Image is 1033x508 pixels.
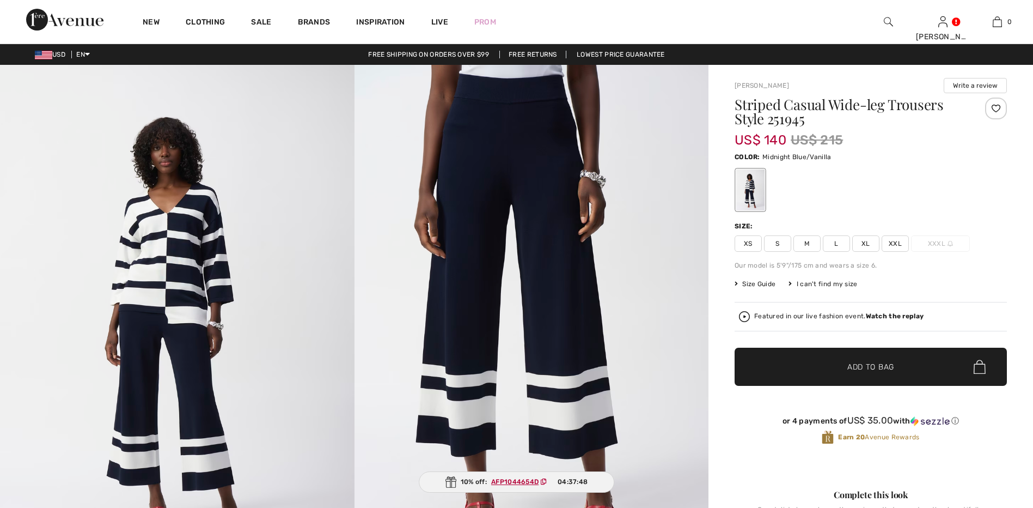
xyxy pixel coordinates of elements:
[735,415,1007,426] div: or 4 payments of with
[359,51,498,58] a: Free shipping on orders over $99
[431,16,448,28] a: Live
[735,261,1007,270] div: Our model is 5'9"/175 cm and wears a size 6.
[793,235,821,252] span: M
[970,15,1024,28] a: 0
[356,17,405,29] span: Inspiration
[736,170,765,210] div: Midnight Blue/Vanilla
[823,235,850,252] span: L
[35,51,52,59] img: US Dollar
[993,15,1002,28] img: My Bag
[884,15,893,28] img: search the website
[26,9,103,31] img: 1ère Avenue
[735,153,760,161] span: Color:
[822,430,834,445] img: Avenue Rewards
[568,51,674,58] a: Lowest Price Guarantee
[735,488,1007,501] div: Complete this look
[251,17,271,29] a: Sale
[491,478,539,486] ins: AFP1044654D
[143,17,160,29] a: New
[938,16,948,27] a: Sign In
[735,279,775,289] span: Size Guide
[474,16,496,28] a: Prom
[852,235,879,252] span: XL
[419,471,615,493] div: 10% off:
[445,476,456,488] img: Gift.svg
[754,313,924,320] div: Featured in our live fashion event.
[882,235,909,252] span: XXL
[916,31,969,43] div: [PERSON_NAME]
[558,477,588,487] span: 04:37:48
[298,17,331,29] a: Brands
[762,153,831,161] span: Midnight Blue/Vanilla
[910,416,950,426] img: Sezzle
[35,51,70,58] span: USD
[499,51,566,58] a: Free Returns
[735,235,762,252] span: XS
[735,122,786,148] span: US$ 140
[974,360,986,374] img: Bag.svg
[948,241,953,246] img: ring-m.svg
[791,130,843,150] span: US$ 215
[186,17,225,29] a: Clothing
[1007,17,1012,27] span: 0
[866,312,924,320] strong: Watch the replay
[838,432,919,442] span: Avenue Rewards
[735,82,789,89] a: [PERSON_NAME]
[847,361,894,373] span: Add to Bag
[735,348,1007,386] button: Add to Bag
[735,415,1007,430] div: or 4 payments ofUS$ 35.00withSezzle Click to learn more about Sezzle
[911,235,970,252] span: XXXL
[788,279,857,289] div: I can't find my size
[735,98,962,126] h1: Striped Casual Wide-leg Trousers Style 251945
[847,415,894,426] span: US$ 35.00
[838,433,865,441] strong: Earn 20
[739,311,750,322] img: Watch the replay
[764,235,791,252] span: S
[735,221,755,231] div: Size:
[944,78,1007,93] button: Write a review
[76,51,90,58] span: EN
[938,15,948,28] img: My Info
